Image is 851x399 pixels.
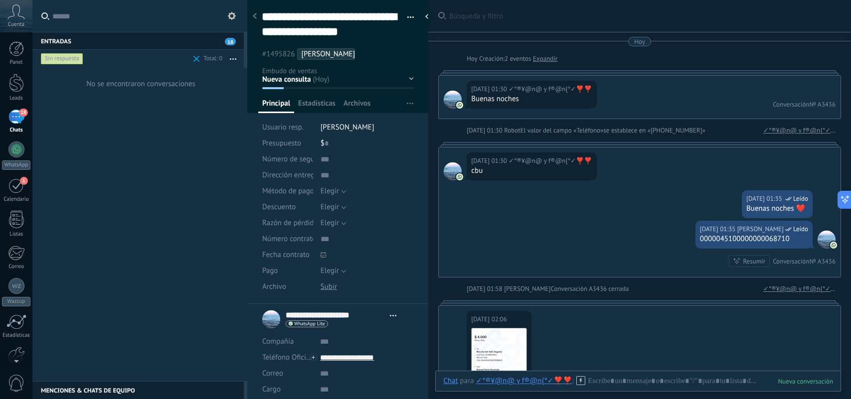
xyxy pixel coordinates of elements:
span: Fecha contrato [262,251,310,259]
img: com.amocrm.amocrmwa.svg [456,173,463,180]
div: Hoy [467,54,479,64]
div: [DATE] 02:06 [471,314,509,324]
span: se establece en «[PHONE_NUMBER]» [603,126,705,135]
span: Archivo [262,283,286,290]
div: Wazzup [2,297,30,306]
span: Presupuesto [262,138,301,148]
img: com.amocrm.amocrmwa.svg [456,102,463,109]
div: Dirección entrega [262,167,313,183]
span: Elegir [321,202,339,212]
span: [PERSON_NAME] [321,123,374,132]
div: Listas [2,231,31,238]
span: Usuario resp. [262,123,304,132]
div: Método de pago [262,183,313,199]
div: Pago [262,263,313,279]
span: 2 eventos [505,54,531,64]
div: Menciones & Chats de equipo [32,381,244,399]
span: 18 [225,38,236,45]
div: No se encontraron conversaciones [86,79,195,89]
div: Ocultar [422,9,432,24]
span: Principal [262,99,290,113]
span: Dirección entrega [262,171,319,179]
div: [DATE] 01:35 [700,224,737,234]
span: : [572,376,574,386]
span: 18 [19,109,27,117]
span: #1495826 [262,49,295,59]
div: [DATE] 01:30 [467,126,504,135]
div: Correo [2,264,31,270]
div: Conversación A3436 cerrada [551,284,629,294]
div: Razón de pérdida [262,215,313,231]
span: Leído [793,194,808,204]
span: Búsqueda y filtro [449,11,841,21]
div: Fecha contrato [262,247,313,263]
div: Conversación [773,257,810,266]
span: Estadísticas [298,99,336,113]
span: Samuel Dario Scarmato [301,49,355,59]
span: Teléfono Oficina [262,353,314,362]
div: Chats [2,127,31,133]
span: Elegir [321,266,339,275]
button: Elegir [321,183,346,199]
button: Elegir [321,199,346,215]
div: № A3436 [810,100,836,109]
span: Laura Ahora [818,231,836,249]
span: ✓°®¥@n@ y f®@n{°✓❣️❣️ [444,91,462,109]
div: Entradas [32,32,244,50]
div: Panel [2,59,31,66]
button: Correo [262,366,283,382]
img: com.amocrm.amocrmwa.svg [830,242,837,249]
span: Número de seguimiento [262,155,339,163]
span: WhatsApp Lite [294,321,325,326]
span: Método de pago [262,187,314,195]
div: Estadísticas [2,332,31,339]
div: Resumir [743,257,765,266]
div: Buenas noches [471,94,592,104]
div: ✓°®¥@n@ y f®@n{°✓❣️❣️ [476,376,572,385]
div: Hoy [634,37,645,46]
div: Número contrato [262,231,313,247]
div: $ [321,135,414,151]
span: Número contrato [262,235,316,243]
div: WhatsApp [2,160,30,170]
span: Laura Ahora (Sales Office) [737,224,784,234]
span: 1 [20,177,28,185]
span: Descuento [262,203,296,211]
span: Elegir [321,218,339,228]
span: Cargo [262,386,281,393]
div: Presupuesto [262,135,313,151]
span: ✓°®¥@n@ y f®@n{°✓❣️❣️ [509,84,592,94]
div: [DATE] 01:58 [467,284,504,294]
a: ✓°®¥@n@ y f®@n{°✓❣️❣️ [763,284,836,294]
div: Número de seguimiento [262,151,313,167]
div: cbu [471,166,592,176]
div: Calendario [2,196,31,203]
span: Laura Ahora [504,284,550,293]
div: [DATE] 01:35 [746,194,784,204]
div: Total: 0 [200,54,222,64]
img: 97199e0a-c748-4e2b-88cf-08cecbdb1322 [472,328,526,383]
div: № A3436 [810,257,836,266]
button: Teléfono Oficina [262,350,313,366]
span: Pago [262,267,278,274]
span: ✓°®¥@n@ y f®@n{°✓❣️❣️ [444,162,462,180]
div: [DATE] 01:30 [471,156,509,166]
span: Razón de pérdida [262,219,318,227]
img: Wazzup [12,281,21,290]
div: Creación: [467,54,557,64]
span: ✓°®¥@n@ y f®@n{°✓❣️❣️ [509,156,592,166]
span: Robot [504,126,520,134]
div: 0000045100000000068710 [700,234,808,244]
div: Leads [2,95,31,102]
span: Leído [793,224,808,234]
a: ✓°®¥@n@ y f®@n{°✓❣️❣️ [763,126,836,135]
div: Cargo [262,382,313,398]
span: para [460,376,474,386]
div: Descuento [262,199,313,215]
button: Elegir [321,215,346,231]
a: Expandir [533,54,557,64]
div: Sin respuesta [41,53,83,65]
span: Cuenta [8,21,24,28]
div: [DATE] 01:30 [471,84,509,94]
span: El valor del campo «Teléfono» [520,126,604,135]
